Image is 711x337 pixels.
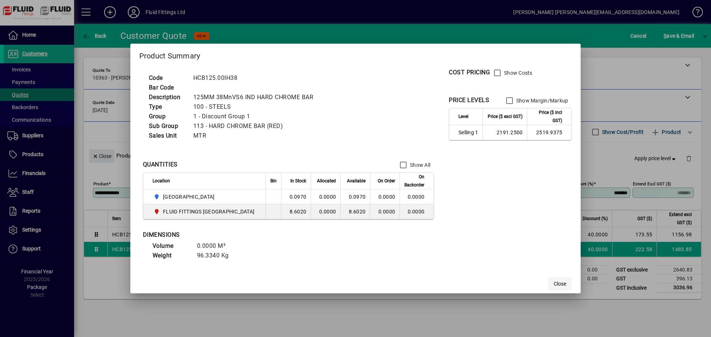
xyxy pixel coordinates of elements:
[153,207,258,216] span: FLUID FITTINGS CHRISTCHURCH
[281,189,311,204] td: 0.0970
[400,189,434,204] td: 0.0000
[190,73,323,83] td: HCB125.00IH38
[311,189,340,204] td: 0.0000
[378,194,395,200] span: 0.0000
[449,96,489,105] div: PRICE LEVELS
[190,112,323,121] td: 1 - Discount Group 1
[193,251,238,260] td: 96.3340 Kg
[145,83,190,92] td: Bar Code
[145,102,190,112] td: Type
[515,97,568,104] label: Show Margin/Markup
[554,280,566,288] span: Close
[400,204,434,219] td: 0.0000
[143,160,178,169] div: QUANTITIES
[190,131,323,141] td: MTR
[340,204,370,219] td: 8.6020
[145,121,190,131] td: Sub Group
[317,177,336,185] span: Allocated
[190,102,323,112] td: 100 - STEELS
[130,44,581,65] h2: Product Summary
[458,112,468,121] span: Level
[193,241,238,251] td: 0.0000 M³
[340,189,370,204] td: 0.0970
[145,131,190,141] td: Sales Unit
[149,241,193,251] td: Volume
[404,173,424,189] span: On Backorder
[378,209,395,215] span: 0.0000
[190,121,323,131] td: 113 - HARD CHROME BAR (RED)
[149,251,193,260] td: Weight
[548,277,572,290] button: Close
[290,177,306,185] span: In Stock
[145,112,190,121] td: Group
[145,92,190,102] td: Description
[449,68,490,77] div: COST PRICING
[311,204,340,219] td: 0.0000
[143,230,328,239] div: DIMENSIONS
[153,177,170,185] span: Location
[163,193,214,200] span: [GEOGRAPHIC_DATA]
[532,108,562,125] span: Price ($ incl GST)
[458,129,478,136] span: Selling 1
[378,177,395,185] span: On Order
[503,69,533,77] label: Show Costs
[153,192,258,201] span: AUCKLAND
[270,177,277,185] span: Bin
[145,73,190,83] td: Code
[527,125,571,140] td: 2519.9375
[347,177,365,185] span: Available
[483,125,527,140] td: 2191.2500
[281,204,311,219] td: 8.6020
[163,208,254,215] span: FLUID FITTINGS [GEOGRAPHIC_DATA]
[408,161,430,169] label: Show All
[488,112,523,121] span: Price ($ excl GST)
[190,92,323,102] td: 125MM 38MnVS6 IND HARD CHROME BAR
